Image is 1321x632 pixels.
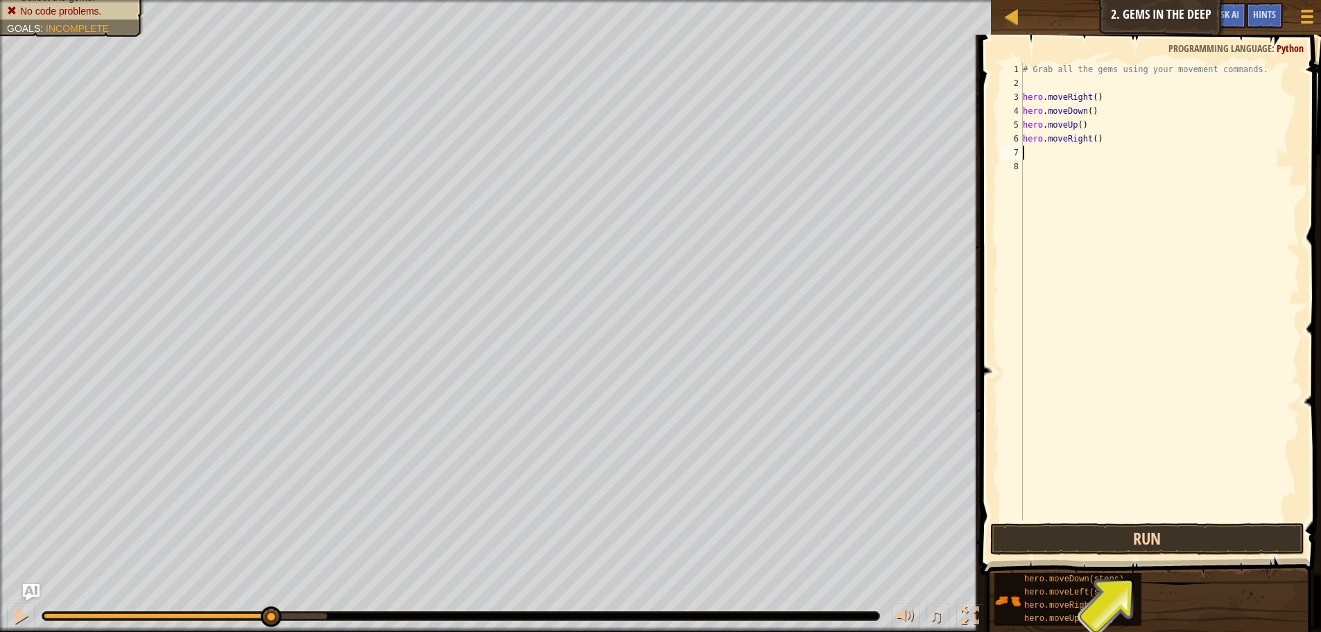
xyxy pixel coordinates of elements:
button: ♫ [926,604,950,632]
span: Hints [1253,8,1276,21]
div: 2 [1000,76,1023,90]
span: : [1272,42,1277,55]
div: 4 [1000,104,1023,118]
span: hero.moveRight(steps) [1024,601,1129,610]
button: Ctrl + P: Pause [7,604,35,632]
button: Run [990,523,1304,555]
span: No code problems. [20,6,102,17]
span: Python [1277,42,1304,55]
div: 7 [1000,146,1023,160]
div: 1 [1000,62,1023,76]
div: 6 [1000,132,1023,146]
img: portrait.png [994,588,1021,614]
button: Adjust volume [892,604,919,632]
span: : [40,23,46,34]
span: hero.moveDown(steps) [1024,574,1124,584]
div: 5 [1000,118,1023,132]
button: Ask AI [1209,3,1246,28]
span: Programming language [1168,42,1272,55]
button: Toggle fullscreen [956,604,984,632]
span: Goals [7,23,40,34]
div: 3 [1000,90,1023,104]
span: ♫ [929,606,943,626]
li: No code problems. [7,4,133,18]
div: 8 [1000,160,1023,173]
span: hero.moveLeft(steps) [1024,588,1124,597]
button: Ask AI [23,584,40,601]
span: Incomplete [46,23,109,34]
span: hero.moveUp(steps) [1024,614,1114,624]
span: Ask AI [1216,8,1239,21]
